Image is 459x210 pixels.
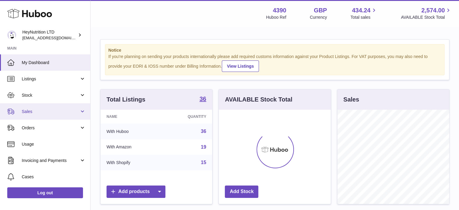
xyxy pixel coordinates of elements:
[352,6,370,15] span: 434.24
[401,15,452,20] span: AVAILABLE Stock Total
[222,60,259,72] a: View Listings
[199,96,206,102] strong: 36
[225,95,292,104] h3: AVAILABLE Stock Total
[225,186,258,198] a: Add Stock
[100,155,162,170] td: With Shopify
[108,54,441,72] div: If you're planning on sending your products internationally please add required customs informati...
[22,174,86,180] span: Cases
[162,110,212,124] th: Quantity
[107,186,165,198] a: Add products
[7,187,83,198] a: Log out
[22,60,86,66] span: My Dashboard
[201,144,206,150] a: 19
[108,47,441,53] strong: Notice
[100,124,162,139] td: With Huboo
[401,6,452,20] a: 2,574.00 AVAILABLE Stock Total
[22,141,86,147] span: Usage
[22,35,89,40] span: [EMAIL_ADDRESS][DOMAIN_NAME]
[22,29,77,41] div: HeyNutrition LTD
[22,158,79,163] span: Invoicing and Payments
[7,31,16,40] img: info@heynutrition.com
[107,95,145,104] h3: Total Listings
[201,129,206,134] a: 36
[100,139,162,155] td: With Amazon
[350,6,377,20] a: 434.24 Total sales
[421,6,445,15] span: 2,574.00
[310,15,327,20] div: Currency
[343,95,359,104] h3: Sales
[22,109,79,115] span: Sales
[199,96,206,103] a: 36
[273,6,286,15] strong: 4390
[314,6,327,15] strong: GBP
[22,125,79,131] span: Orders
[201,160,206,165] a: 15
[22,92,79,98] span: Stock
[266,15,286,20] div: Huboo Ref
[22,76,79,82] span: Listings
[350,15,377,20] span: Total sales
[100,110,162,124] th: Name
